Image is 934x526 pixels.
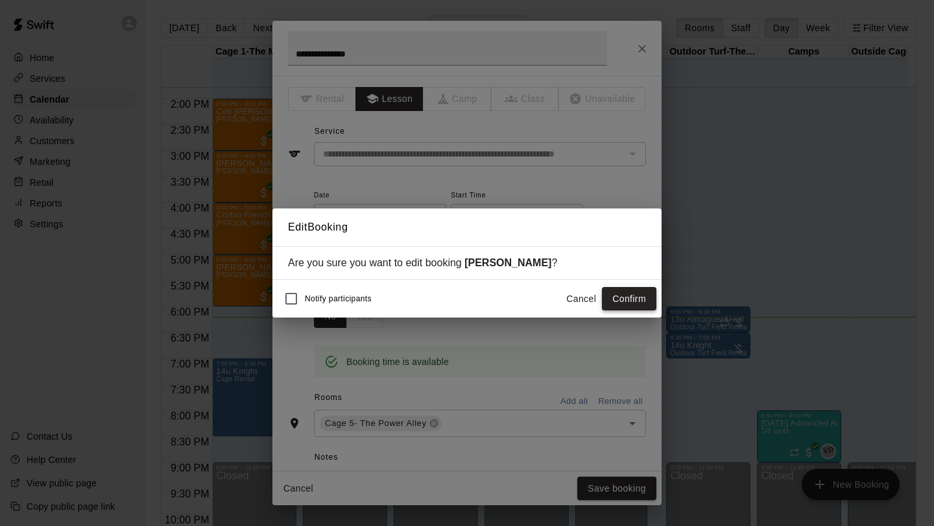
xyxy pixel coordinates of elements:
strong: [PERSON_NAME] [464,257,551,268]
div: Are you sure you want to edit booking ? [288,257,646,269]
h2: Edit Booking [272,208,662,246]
span: Notify participants [305,294,372,303]
button: Confirm [602,287,656,311]
button: Cancel [560,287,602,311]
